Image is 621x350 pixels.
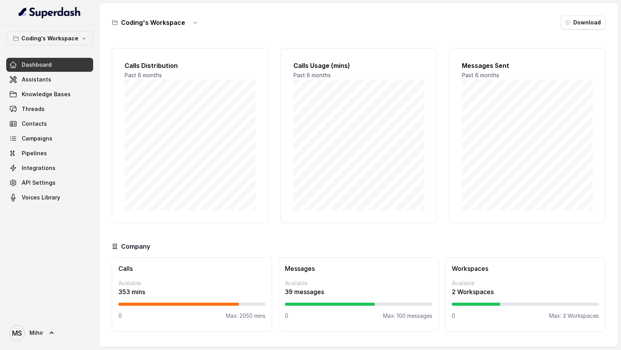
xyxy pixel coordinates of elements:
[6,102,93,116] a: Threads
[6,87,93,101] a: Knowledge Bases
[6,31,93,45] button: Coding's Workspace
[6,58,93,72] a: Dashboard
[118,279,265,287] p: Available
[22,120,47,128] span: Contacts
[285,287,432,296] p: 39 messages
[22,194,60,201] span: Voices Library
[125,61,255,70] h2: Calls Distribution
[452,264,599,273] h3: Workspaces
[118,312,122,320] p: 0
[285,312,288,320] p: 0
[22,135,52,142] span: Campaigns
[12,329,22,337] text: MS
[22,105,45,113] span: Threads
[452,279,599,287] p: Available
[452,287,599,296] p: 2 Workspaces
[6,322,93,344] a: Mihir
[561,16,605,29] button: Download
[6,73,93,87] a: Assistants
[22,90,71,98] span: Knowledge Bases
[6,161,93,175] a: Integrations
[22,76,51,83] span: Assistants
[19,6,81,19] img: light.svg
[462,61,593,70] h2: Messages Sent
[125,72,162,78] span: Past 6 months
[121,18,185,27] h3: Coding's Workspace
[22,164,56,172] span: Integrations
[226,312,265,320] p: Max: 2050 mins
[549,312,599,320] p: Max: 3 Workspaces
[285,264,432,273] h3: Messages
[293,72,331,78] span: Past 6 months
[462,72,499,78] span: Past 6 months
[6,117,93,131] a: Contacts
[452,312,455,320] p: 0
[118,287,265,296] p: 353 mins
[383,312,432,320] p: Max: 100 messages
[22,149,47,157] span: Pipelines
[22,179,56,187] span: API Settings
[293,61,424,70] h2: Calls Usage (mins)
[22,61,52,69] span: Dashboard
[118,264,265,273] h3: Calls
[21,34,78,43] p: Coding's Workspace
[6,132,93,146] a: Campaigns
[29,329,43,337] span: Mihir
[6,191,93,204] a: Voices Library
[121,242,150,251] h3: Company
[285,279,432,287] p: Available
[6,176,93,190] a: API Settings
[6,146,93,160] a: Pipelines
